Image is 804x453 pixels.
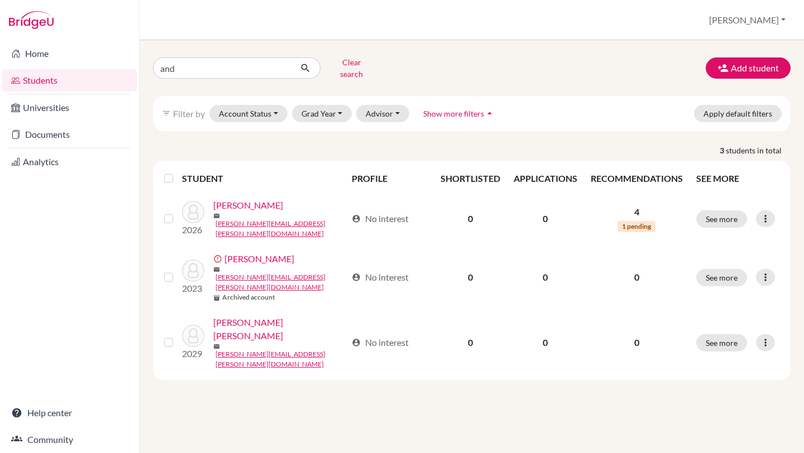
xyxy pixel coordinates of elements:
span: account_circle [352,338,361,347]
span: account_circle [352,214,361,223]
img: Andonie Flores, Miranda [182,325,204,347]
span: mail [213,343,220,350]
a: Home [2,42,137,65]
button: Account Status [209,105,288,122]
span: mail [213,266,220,273]
th: SHORTLISTED [434,165,507,192]
span: inventory_2 [213,295,220,301]
img: ANDONIE, ADRIANA [182,259,204,282]
span: error_outline [213,254,224,263]
span: students in total [726,144,791,156]
span: account_circle [352,273,361,282]
button: Grad Year [292,105,352,122]
th: STUDENT [182,165,345,192]
span: Show more filters [423,109,484,118]
td: 0 [507,192,584,245]
a: Students [2,69,137,91]
td: 0 [507,309,584,376]
a: [PERSON_NAME][EMAIL_ADDRESS][PERSON_NAME][DOMAIN_NAME] [216,219,347,239]
a: [PERSON_NAME] [224,252,294,266]
button: See more [696,334,747,351]
td: 0 [434,192,507,245]
button: See more [696,210,747,228]
div: No interest [352,336,409,349]
button: Clear search [320,54,382,83]
th: RECOMMENDATIONS [584,165,690,192]
p: 2029 [182,347,204,360]
i: arrow_drop_up [484,108,495,119]
p: 2023 [182,282,204,295]
strong: 3 [720,144,726,156]
span: mail [213,213,220,219]
a: [PERSON_NAME][EMAIL_ADDRESS][PERSON_NAME][DOMAIN_NAME] [216,272,347,292]
a: Community [2,428,137,451]
a: Universities [2,97,137,119]
button: Advisor [356,105,409,122]
a: Analytics [2,151,137,173]
a: Help center [2,402,137,424]
button: Show more filtersarrow_drop_up [414,105,505,122]
th: APPLICATIONS [507,165,584,192]
a: Documents [2,123,137,146]
p: 0 [591,336,683,349]
th: SEE MORE [690,165,786,192]
td: 0 [434,309,507,376]
button: Apply default filters [694,105,782,122]
a: [PERSON_NAME] [213,199,283,212]
i: filter_list [162,109,171,118]
a: [PERSON_NAME][EMAIL_ADDRESS][PERSON_NAME][DOMAIN_NAME] [216,349,347,369]
button: Add student [706,57,791,79]
td: 0 [434,245,507,309]
img: Bridge-U [9,11,54,29]
input: Find student by name... [153,57,291,79]
td: 0 [507,245,584,309]
button: [PERSON_NAME] [704,9,791,31]
a: [PERSON_NAME] [PERSON_NAME] [213,316,347,343]
p: 0 [591,271,683,284]
p: 2026 [182,223,204,237]
th: PROFILE [345,165,434,192]
b: Archived account [222,292,275,302]
p: 4 [591,205,683,219]
img: Andonie, Abraham [182,201,204,223]
div: No interest [352,212,409,225]
span: Filter by [173,108,205,119]
button: See more [696,269,747,286]
div: No interest [352,271,409,284]
span: 1 pending [618,221,655,232]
